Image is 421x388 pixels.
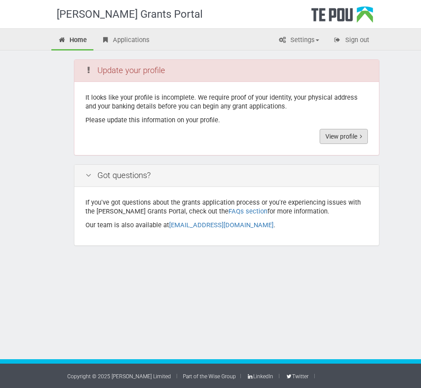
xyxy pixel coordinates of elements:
[320,129,368,144] a: View profile
[247,373,273,380] a: LinkedIn
[74,60,379,82] div: Update your profile
[169,221,274,229] a: [EMAIL_ADDRESS][DOMAIN_NAME]
[67,373,171,380] a: Copyright © 2025 [PERSON_NAME] Limited
[183,373,236,380] a: Part of the Wise Group
[94,31,156,50] a: Applications
[85,93,368,111] p: It looks like your profile is incomplete. We require proof of your identity, your physical addres...
[228,207,267,215] a: FAQs section
[74,165,379,187] div: Got questions?
[51,31,94,50] a: Home
[327,31,376,50] a: Sign out
[311,6,373,28] div: Te Pou Logo
[285,373,308,380] a: Twitter
[85,198,368,216] p: If you've got questions about the grants application process or you're experiencing issues with t...
[272,31,326,50] a: Settings
[85,221,368,230] p: Our team is also available at .
[85,116,368,125] p: Please update this information on your profile.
